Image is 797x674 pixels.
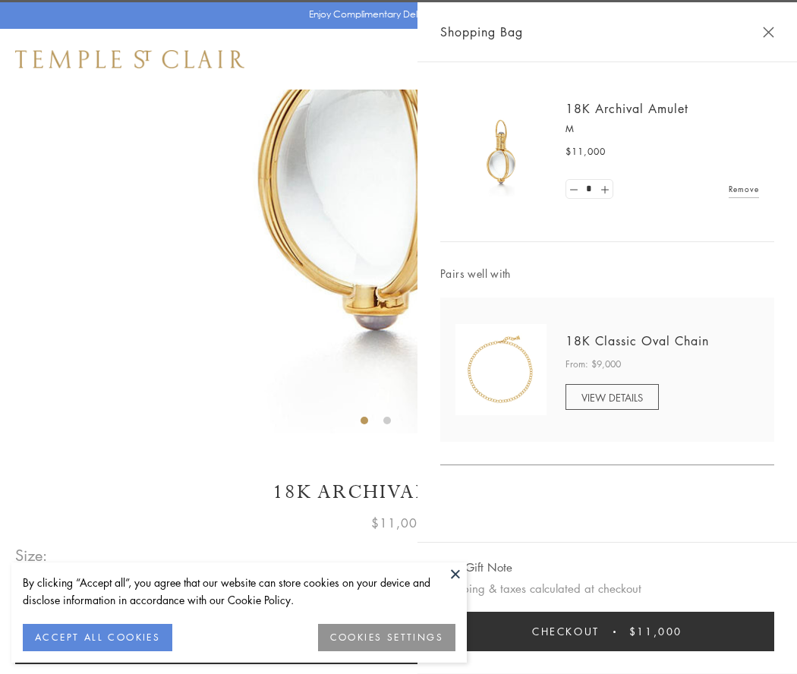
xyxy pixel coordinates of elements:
[23,574,455,609] div: By clicking “Accept all”, you agree that our website can store cookies on your device and disclos...
[440,612,774,651] button: Checkout $11,000
[565,332,709,349] a: 18K Classic Oval Chain
[455,324,547,415] img: N88865-OV18
[566,180,581,199] a: Set quantity to 0
[15,479,782,505] h1: 18K Archival Amulet
[565,384,659,410] a: VIEW DETAILS
[729,181,759,197] a: Remove
[581,390,643,405] span: VIEW DETAILS
[440,22,523,42] span: Shopping Bag
[371,513,426,533] span: $11,000
[532,623,600,640] span: Checkout
[565,144,606,159] span: $11,000
[597,180,612,199] a: Set quantity to 2
[15,50,244,68] img: Temple St. Clair
[440,265,774,282] span: Pairs well with
[629,623,682,640] span: $11,000
[565,100,688,117] a: 18K Archival Amulet
[440,579,774,598] p: Shipping & taxes calculated at checkout
[455,106,547,197] img: 18K Archival Amulet
[309,7,481,22] p: Enjoy Complimentary Delivery & Returns
[23,624,172,651] button: ACCEPT ALL COOKIES
[15,543,49,568] span: Size:
[440,558,512,577] button: Add Gift Note
[565,357,621,372] span: From: $9,000
[565,121,759,137] p: M
[318,624,455,651] button: COOKIES SETTINGS
[763,27,774,38] button: Close Shopping Bag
